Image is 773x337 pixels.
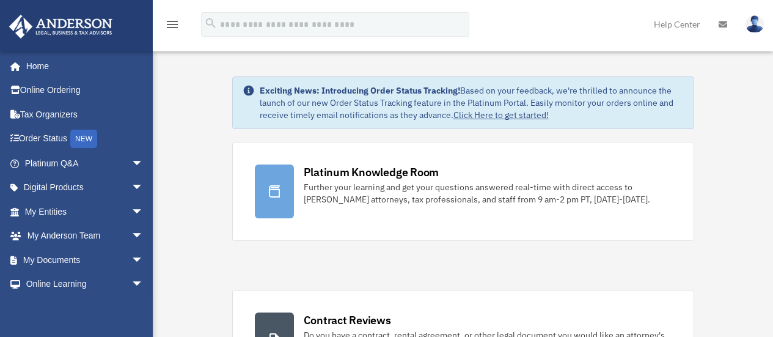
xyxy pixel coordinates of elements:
[453,109,549,120] a: Click Here to get started!
[165,17,180,32] i: menu
[304,313,391,328] div: Contract Reviews
[9,78,162,103] a: Online Ordering
[232,142,694,241] a: Platinum Knowledge Room Further your learning and get your questions answered real-time with dire...
[304,165,439,180] div: Platinum Knowledge Room
[204,17,218,30] i: search
[131,199,156,224] span: arrow_drop_down
[9,199,162,224] a: My Entitiesarrow_drop_down
[9,151,162,176] a: Platinum Q&Aarrow_drop_down
[9,248,162,272] a: My Documentsarrow_drop_down
[260,84,684,121] div: Based on your feedback, we're thrilled to announce the launch of our new Order Status Tracking fe...
[9,224,162,248] a: My Anderson Teamarrow_drop_down
[9,54,156,78] a: Home
[304,181,672,206] div: Further your learning and get your questions answered real-time with direct access to [PERSON_NAM...
[9,272,162,297] a: Online Learningarrow_drop_down
[746,15,764,33] img: User Pic
[131,151,156,176] span: arrow_drop_down
[9,127,162,152] a: Order StatusNEW
[131,176,156,201] span: arrow_drop_down
[260,85,460,96] strong: Exciting News: Introducing Order Status Tracking!
[5,15,116,39] img: Anderson Advisors Platinum Portal
[131,224,156,249] span: arrow_drop_down
[131,248,156,273] span: arrow_drop_down
[131,272,156,297] span: arrow_drop_down
[70,130,97,148] div: NEW
[9,102,162,127] a: Tax Organizers
[9,176,162,200] a: Digital Productsarrow_drop_down
[165,21,180,32] a: menu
